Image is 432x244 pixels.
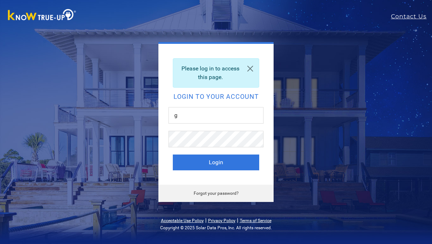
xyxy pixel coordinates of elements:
div: Please log in to access this page. [173,58,259,88]
a: Acceptable Use Policy [161,218,204,223]
span: | [237,217,238,224]
button: Login [173,155,259,170]
input: Email [168,107,264,124]
a: Contact Us [391,12,432,21]
img: Know True-Up [4,8,80,24]
a: Privacy Policy [208,218,235,223]
a: Forgot your password? [194,191,239,196]
h2: Login to your account [173,93,259,100]
span: | [205,217,207,224]
a: Close [242,59,259,79]
a: Terms of Service [240,218,271,223]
